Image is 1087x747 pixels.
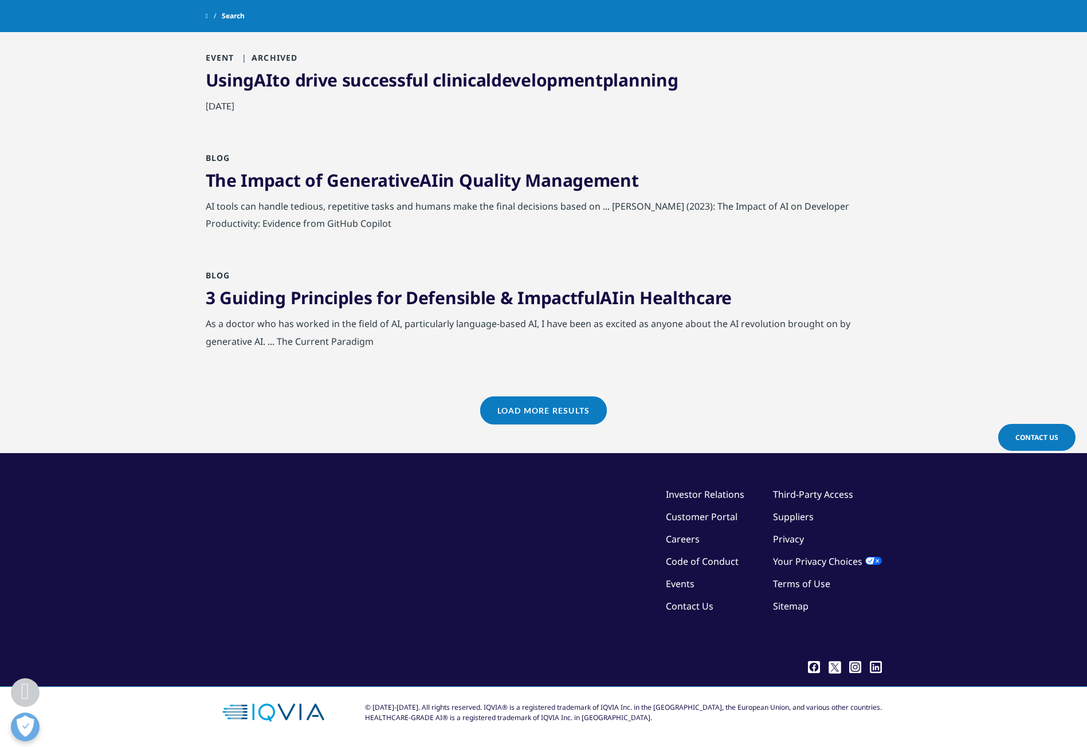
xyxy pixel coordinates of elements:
a: Events [666,577,694,590]
a: The Impact of GenerativeAIin Quality Management [206,168,639,192]
div: © [DATE]-[DATE]. All rights reserved. IQVIA® is a registered trademark of IQVIA Inc. in the [GEOG... [365,702,882,723]
div: [DATE] [206,97,882,120]
span: Blog [206,270,230,281]
a: Your Privacy Choices [773,555,882,568]
span: Search [222,6,245,26]
a: Third-Party Access [773,488,853,501]
span: Blog [206,152,230,163]
a: Customer Portal [666,510,737,523]
span: Contact Us [1015,433,1058,442]
a: UsingAIto drive successful clinicaldevelopmentplanning [206,68,678,92]
a: Contact Us [666,600,713,612]
span: Event [206,52,234,63]
button: Open Preferences [11,713,40,741]
span: development [491,68,603,92]
span: AI [600,286,618,309]
a: Code of Conduct [666,555,739,568]
a: Load More Results [480,396,607,424]
div: AI tools can handle tedious, repetitive tasks and humans make the final decisions based on ... [P... [206,198,882,238]
a: Sitemap [773,600,809,612]
a: Privacy [773,533,804,545]
a: 3 Guiding Principles for Defensible & ImpactfulAIin Healthcare [206,286,732,309]
span: Archived [237,52,298,63]
a: Careers [666,533,700,545]
a: Contact Us [998,424,1076,451]
a: Terms of Use [773,577,830,590]
span: AI [254,68,272,92]
a: Investor Relations [666,488,744,501]
div: As a doctor who has worked in the field of AI, particularly language-based AI, I have been as exc... [206,315,882,355]
a: Suppliers [773,510,814,523]
span: AI [419,168,438,192]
